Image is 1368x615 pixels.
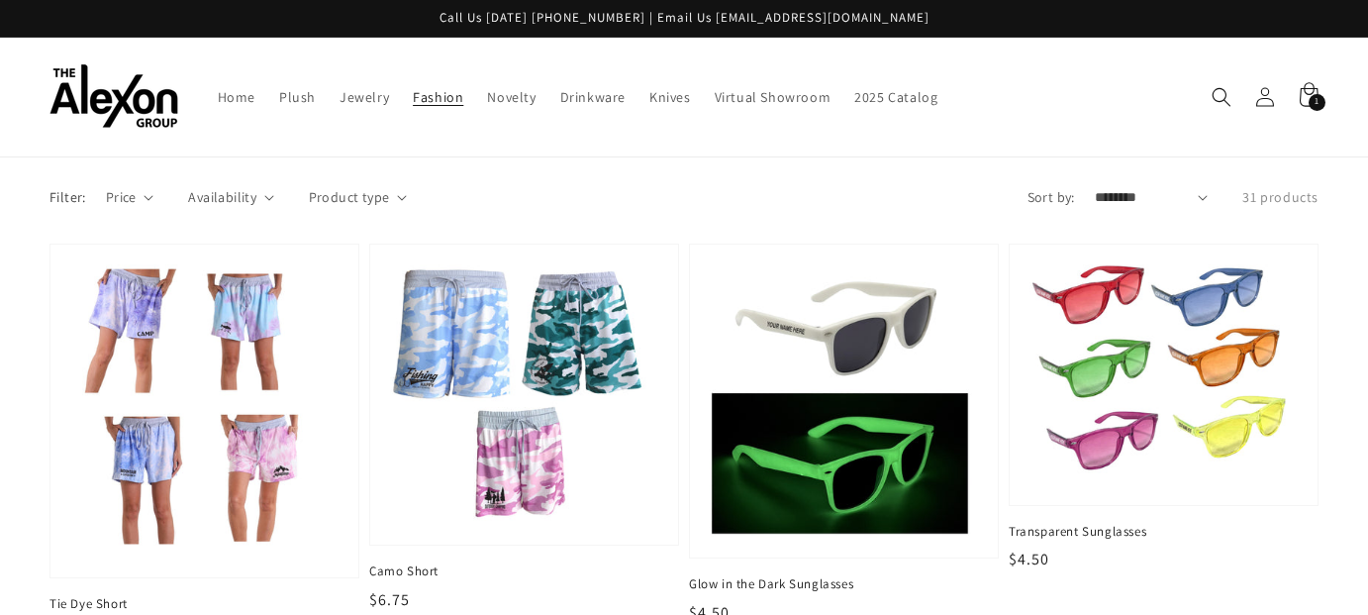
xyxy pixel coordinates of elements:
[369,589,410,610] span: $6.75
[49,187,86,208] p: Filter:
[49,64,178,129] img: The Alexon Group
[328,76,401,118] a: Jewelry
[309,187,407,208] summary: Product type
[560,88,626,106] span: Drinkware
[1009,244,1319,571] a: Transparent Sunglasses Transparent Sunglasses $4.50
[390,264,658,525] img: Camo Short
[401,76,475,118] a: Fashion
[188,187,256,208] span: Availability
[106,187,154,208] summary: Price
[637,76,703,118] a: Knives
[715,88,831,106] span: Virtual Showroom
[413,88,463,106] span: Fashion
[206,76,267,118] a: Home
[218,88,255,106] span: Home
[1242,187,1319,208] p: 31 products
[710,264,978,538] img: Glow in the Dark Sunglasses
[279,88,316,106] span: Plush
[1027,187,1075,208] label: Sort by:
[106,187,137,208] span: Price
[1315,94,1319,111] span: 1
[1200,75,1243,119] summary: Search
[1009,549,1049,569] span: $4.50
[1009,523,1319,541] span: Transparent Sunglasses
[340,88,389,106] span: Jewelry
[475,76,547,118] a: Novelty
[703,76,843,118] a: Virtual Showroom
[309,187,390,208] span: Product type
[369,563,679,580] span: Camo Short
[842,76,949,118] a: 2025 Catalog
[49,595,359,613] span: Tie Dye Short
[548,76,637,118] a: Drinkware
[487,88,536,106] span: Novelty
[188,187,273,208] summary: Availability
[369,244,679,612] a: Camo Short Camo Short $6.75
[267,76,328,118] a: Plush
[1029,264,1298,485] img: Transparent Sunglasses
[649,88,691,106] span: Knives
[689,575,999,593] span: Glow in the Dark Sunglasses
[70,264,339,558] img: Tie Dye Short
[854,88,937,106] span: 2025 Catalog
